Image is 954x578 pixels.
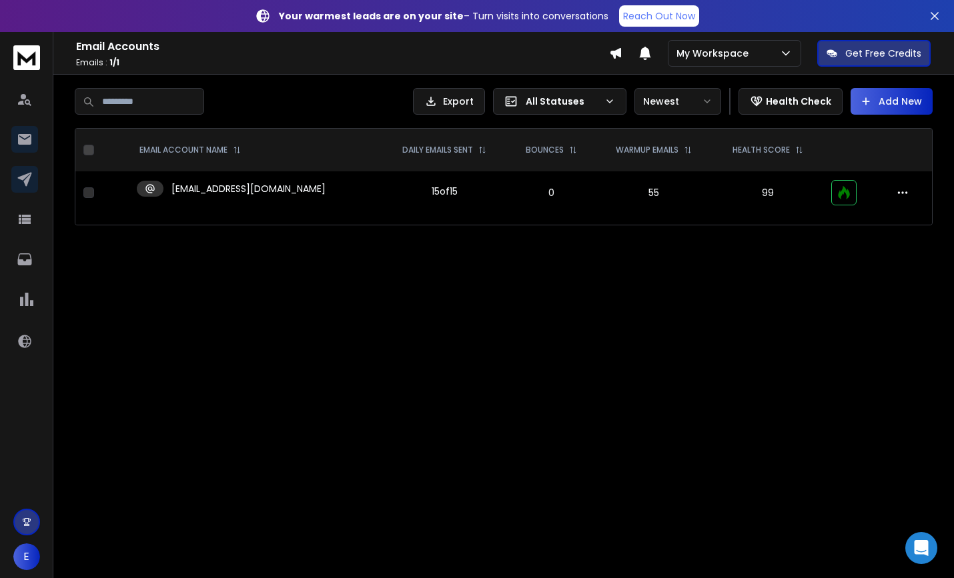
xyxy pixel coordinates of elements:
[739,88,843,115] button: Health Check
[432,185,458,198] div: 15 of 15
[817,40,931,67] button: Get Free Credits
[712,171,823,214] td: 99
[402,145,473,155] p: DAILY EMAILS SENT
[76,57,609,68] p: Emails :
[139,145,241,155] div: EMAIL ACCOUNT NAME
[13,543,40,570] button: E
[526,95,599,108] p: All Statuses
[171,182,326,195] p: [EMAIL_ADDRESS][DOMAIN_NAME]
[616,145,678,155] p: WARMUP EMAILS
[733,145,790,155] p: HEALTH SCORE
[845,47,921,60] p: Get Free Credits
[851,88,933,115] button: Add New
[595,171,712,214] td: 55
[676,47,754,60] p: My Workspace
[634,88,721,115] button: Newest
[76,39,609,55] h1: Email Accounts
[619,5,699,27] a: Reach Out Now
[905,532,937,564] div: Open Intercom Messenger
[13,45,40,70] img: logo
[526,145,564,155] p: BOUNCES
[623,9,695,23] p: Reach Out Now
[413,88,485,115] button: Export
[516,186,587,199] p: 0
[279,9,608,23] p: – Turn visits into conversations
[766,95,831,108] p: Health Check
[279,9,464,23] strong: Your warmest leads are on your site
[109,57,119,68] span: 1 / 1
